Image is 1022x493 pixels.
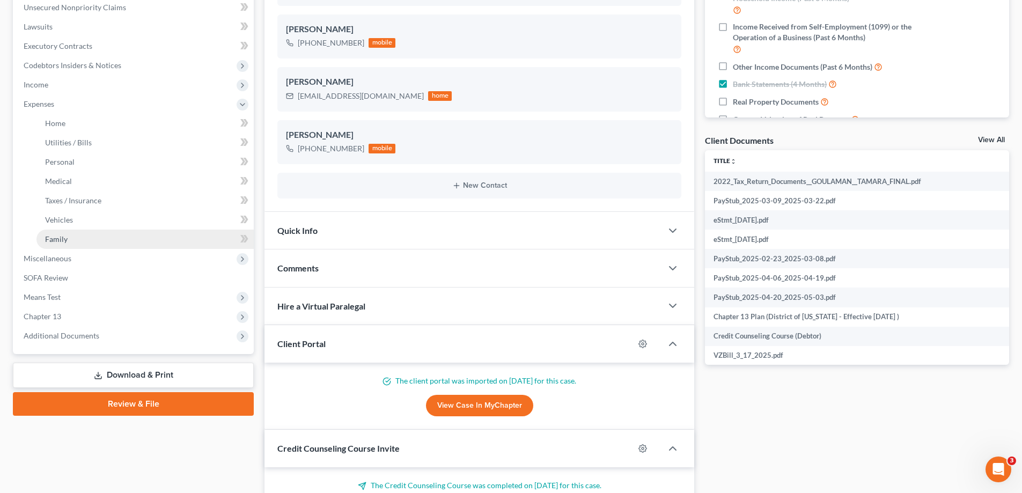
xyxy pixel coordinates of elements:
[733,97,819,107] span: Real Property Documents
[428,91,452,101] div: home
[15,36,254,56] a: Executory Contracts
[15,268,254,288] a: SOFA Review
[705,172,1003,191] td: 2022_Tax_Return_Documents__GOULAMAN__TAMARA_FINAL.pdf
[24,3,126,12] span: Unsecured Nonpriority Claims
[277,225,318,236] span: Quick Info
[24,312,61,321] span: Chapter 13
[286,76,673,89] div: [PERSON_NAME]
[36,133,254,152] a: Utilities / Bills
[36,114,254,133] a: Home
[705,249,1003,268] td: PayStub_2025-02-23_2025-03-08.pdf
[705,135,774,146] div: Client Documents
[24,273,68,282] span: SOFA Review
[705,307,1003,327] td: Chapter 13 Plan (District of [US_STATE] - Effective [DATE] )
[45,138,92,147] span: Utilities / Bills
[13,363,254,388] a: Download & Print
[277,443,400,453] span: Credit Counseling Course Invite
[24,61,121,70] span: Codebtors Insiders & Notices
[705,268,1003,288] td: PayStub_2025-04-06_2025-04-19.pdf
[45,234,68,244] span: Family
[286,181,673,190] button: New Contact
[45,119,65,128] span: Home
[36,210,254,230] a: Vehicles
[705,210,1003,230] td: eStmt_[DATE].pdf
[24,254,71,263] span: Miscellaneous
[13,392,254,416] a: Review & File
[45,215,73,224] span: Vehicles
[277,263,319,273] span: Comments
[24,99,54,108] span: Expenses
[298,143,364,154] div: [PHONE_NUMBER]
[730,158,737,165] i: unfold_more
[45,176,72,186] span: Medical
[733,62,872,72] span: Other Income Documents (Past 6 Months)
[369,38,395,48] div: mobile
[426,395,533,416] a: View Case in MyChapter
[15,17,254,36] a: Lawsuits
[36,152,254,172] a: Personal
[1008,457,1016,465] span: 3
[705,288,1003,307] td: PayStub_2025-04-20_2025-05-03.pdf
[277,480,681,491] p: The Credit Counseling Course was completed on [DATE] for this case.
[714,157,737,165] a: Titleunfold_more
[277,301,365,311] span: Hire a Virtual Paralegal
[298,91,424,101] div: [EMAIL_ADDRESS][DOMAIN_NAME]
[733,79,827,90] span: Bank Statements (4 Months)
[705,327,1003,346] td: Credit Counseling Course (Debtor)
[978,136,1005,144] a: View All
[24,292,61,301] span: Means Test
[24,41,92,50] span: Executory Contracts
[733,114,849,125] span: Current Valuation of Real Property
[369,144,395,153] div: mobile
[286,23,673,36] div: [PERSON_NAME]
[36,230,254,249] a: Family
[24,80,48,89] span: Income
[986,457,1011,482] iframe: Intercom live chat
[24,22,53,31] span: Lawsuits
[36,172,254,191] a: Medical
[705,346,1003,365] td: VZBill_3_17_2025.pdf
[298,38,364,48] div: [PHONE_NUMBER]
[705,191,1003,210] td: PayStub_2025-03-09_2025-03-22.pdf
[277,376,681,386] p: The client portal was imported on [DATE] for this case.
[733,21,924,43] span: Income Received from Self-Employment (1099) or the Operation of a Business (Past 6 Months)
[45,157,75,166] span: Personal
[45,196,101,205] span: Taxes / Insurance
[24,331,99,340] span: Additional Documents
[705,230,1003,249] td: eStmt_[DATE].pdf
[277,339,326,349] span: Client Portal
[286,129,673,142] div: [PERSON_NAME]
[36,191,254,210] a: Taxes / Insurance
